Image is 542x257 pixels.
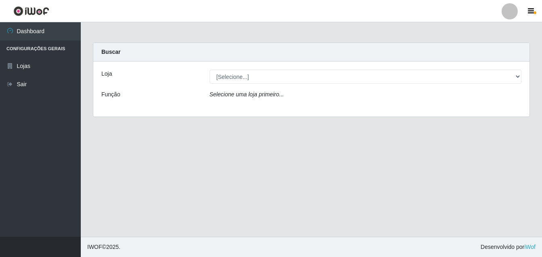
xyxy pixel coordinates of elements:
i: Selecione uma loja primeiro... [210,91,284,98]
span: Desenvolvido por [481,243,536,251]
a: iWof [524,244,536,250]
img: CoreUI Logo [13,6,49,16]
span: IWOF [87,244,102,250]
label: Função [101,90,120,99]
label: Loja [101,70,112,78]
span: © 2025 . [87,243,120,251]
strong: Buscar [101,49,120,55]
